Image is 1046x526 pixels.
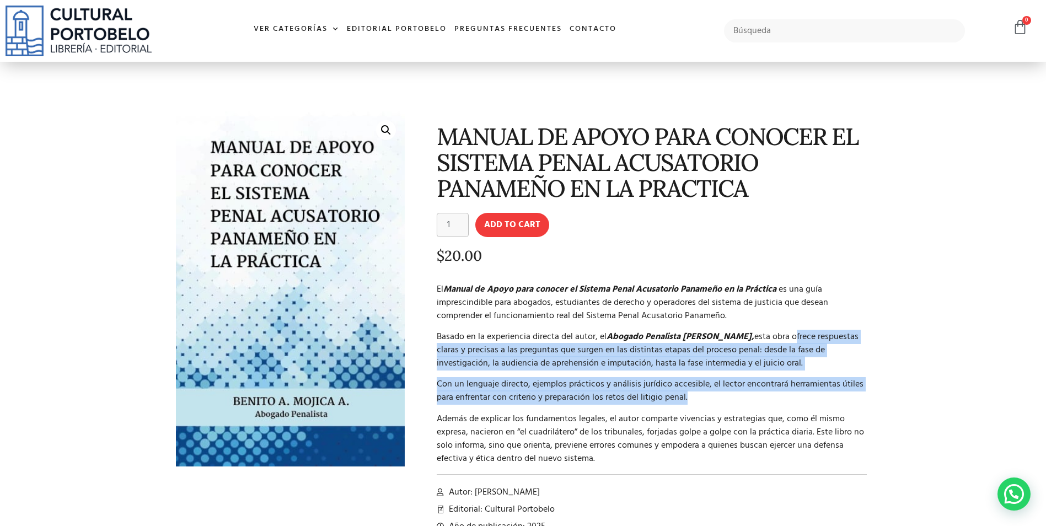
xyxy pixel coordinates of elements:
[450,18,566,41] a: Preguntas frecuentes
[437,246,444,265] span: $
[1012,19,1028,35] a: 0
[443,282,776,297] em: Manual de Apoyo para conocer el Sistema Penal Acusatorio Panameño en la Práctica
[566,18,620,41] a: Contacto
[437,213,469,237] input: Product quantity
[724,19,965,42] input: Búsqueda
[446,486,540,499] span: Autor: [PERSON_NAME]
[437,246,482,265] bdi: 20.00
[437,378,867,404] p: Con un lenguaje directo, ejemplos prácticos y análisis jurídico accesible, el lector encontrará h...
[176,111,405,466] img: Captura de pantalla 2025-07-15 160316
[343,18,450,41] a: Editorial Portobelo
[376,120,396,140] a: 🔍
[250,18,343,41] a: Ver Categorías
[437,412,867,465] p: Además de explicar los fundamentos legales, el autor comparte vivencias y estrategias que, como é...
[1022,16,1031,25] span: 0
[437,283,867,323] p: El es una guía imprescindible para abogados, estudiantes de derecho y operadores del sistema de j...
[446,503,555,516] span: Editorial: Cultural Portobelo
[437,330,867,370] p: Basado en la experiencia directa del autor, el esta obra ofrece respuestas claras y precisas a la...
[475,213,549,237] button: Add to cart
[437,124,867,202] h1: MANUAL DE APOYO PARA CONOCER EL SISTEMA PENAL ACUSATORIO PANAMEÑO EN LA PRACTICA
[607,330,754,344] em: Abogado Penalista [PERSON_NAME],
